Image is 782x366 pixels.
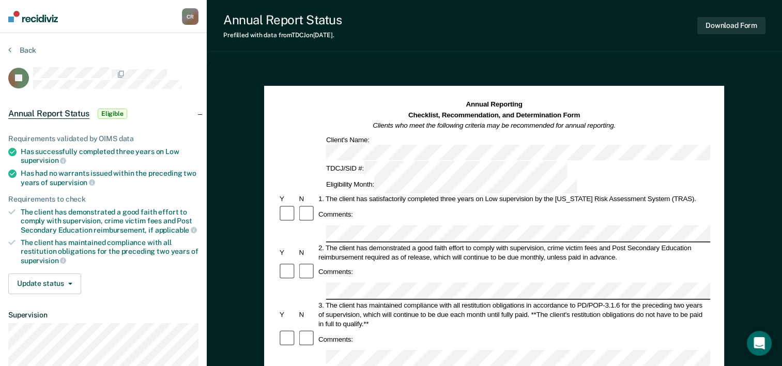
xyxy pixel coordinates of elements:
[747,331,772,356] div: Open Intercom Messenger
[697,17,765,34] button: Download Form
[325,177,579,193] div: Eligibility Month:
[317,267,355,277] div: Comments:
[8,45,36,55] button: Back
[21,156,66,164] span: supervision
[155,226,197,234] span: applicable
[298,194,317,204] div: N
[21,147,198,165] div: Has successfully completed three years on Low
[278,194,297,204] div: Y
[325,161,569,177] div: TDCJ/SID #:
[317,243,710,262] div: 2. The client has demonstrated a good faith effort to comply with supervision, crime victim fees ...
[98,109,127,119] span: Eligible
[21,256,66,265] span: supervision
[8,109,89,119] span: Annual Report Status
[50,178,95,187] span: supervision
[278,310,297,319] div: Y
[317,334,355,344] div: Comments:
[21,238,198,265] div: The client has maintained compliance with all restitution obligations for the preceding two years of
[408,111,580,119] strong: Checklist, Recommendation, and Determination Form
[21,208,198,234] div: The client has demonstrated a good faith effort to comply with supervision, crime victim fees and...
[466,101,523,109] strong: Annual Reporting
[8,11,58,22] img: Recidiviz
[182,8,198,25] div: C R
[317,210,355,219] div: Comments:
[8,134,198,143] div: Requirements validated by OIMS data
[223,32,342,39] div: Prefilled with data from TDCJ on [DATE] .
[317,194,710,204] div: 1. The client has satisfactorily completed three years on Low supervision by the [US_STATE] Risk ...
[223,12,342,27] div: Annual Report Status
[298,310,317,319] div: N
[298,248,317,257] div: N
[278,248,297,257] div: Y
[8,273,81,294] button: Update status
[182,8,198,25] button: CR
[373,121,616,129] em: Clients who meet the following criteria may be recommended for annual reporting.
[317,300,710,328] div: 3. The client has maintained compliance with all restitution obligations in accordance to PD/POP-...
[8,311,198,319] dt: Supervision
[21,169,198,187] div: Has had no warrants issued within the preceding two years of
[8,195,198,204] div: Requirements to check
